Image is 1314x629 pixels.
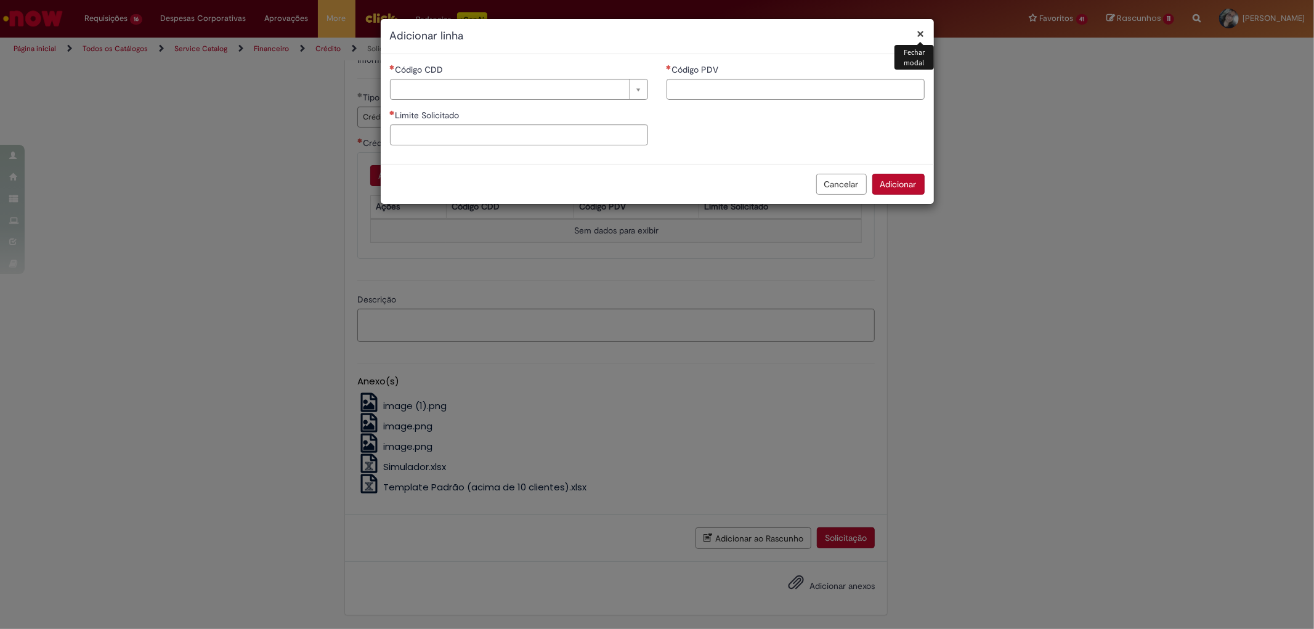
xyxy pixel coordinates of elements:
[917,27,925,40] button: Fechar modal
[390,28,925,44] h2: Adicionar linha
[667,65,672,70] span: Necessários
[816,174,867,195] button: Cancelar
[894,45,933,70] div: Fechar modal
[390,110,395,115] span: Necessários
[395,110,462,121] span: Limite Solicitado
[395,64,446,75] span: Necessários - Código CDD
[667,79,925,100] input: Código PDV
[390,124,648,145] input: Limite Solicitado
[872,174,925,195] button: Adicionar
[390,65,395,70] span: Necessários
[390,79,648,100] a: Limpar campo Código CDD
[672,64,721,75] span: Código PDV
